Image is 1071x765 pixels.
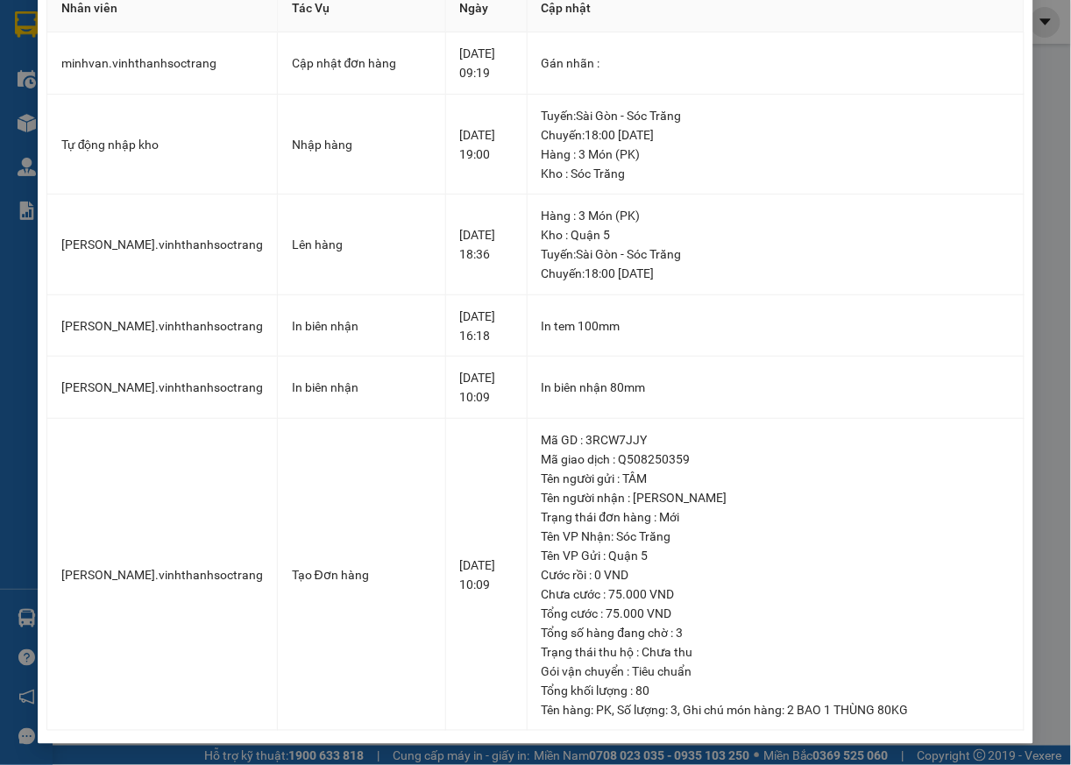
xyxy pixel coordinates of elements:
div: In tem 100mm [542,316,1011,336]
div: Tên VP Gửi : Quận 5 [542,546,1011,565]
div: In biên nhận [292,378,431,397]
div: Cước rồi : 0 VND [542,565,1011,584]
td: [PERSON_NAME].vinhthanhsoctrang [47,357,278,419]
div: Tổng cước : 75.000 VND [542,604,1011,623]
div: Trạng thái đơn hàng : Mới [542,507,1011,527]
div: Tạo Đơn hàng [292,565,431,584]
div: Cập nhật đơn hàng [292,53,431,73]
span: PK [597,703,613,717]
div: Tên người gửi : TÂM [542,469,1011,488]
div: [DATE] 10:09 [460,368,513,407]
div: Tên VP Nhận: Sóc Trăng [542,527,1011,546]
div: Tổng khối lượng : 80 [542,681,1011,700]
td: [PERSON_NAME].vinhthanhsoctrang [47,195,278,295]
div: [DATE] 19:00 [460,125,513,164]
div: Tuyến : Sài Gòn - Sóc Trăng Chuyến: 18:00 [DATE] [542,106,1011,145]
td: Tự động nhập kho [47,95,278,195]
div: Hàng : 3 Món (PK) [542,206,1011,225]
div: Mã GD : 3RCW7JJY [542,430,1011,450]
div: Kho : Sóc Trăng [542,164,1011,183]
div: Trạng thái thu hộ : Chưa thu [542,642,1011,662]
div: Tuyến : Sài Gòn - Sóc Trăng Chuyến: 18:00 [DATE] [542,244,1011,283]
td: [PERSON_NAME].vinhthanhsoctrang [47,295,278,358]
td: minhvan.vinhthanhsoctrang [47,32,278,95]
div: Gán nhãn : [542,53,1011,73]
div: Tên hàng: , Số lượng: , Ghi chú món hàng: [542,700,1011,719]
div: [DATE] 16:18 [460,307,513,345]
div: Chưa cước : 75.000 VND [542,584,1011,604]
div: [DATE] 09:19 [460,44,513,82]
div: Tổng số hàng đang chờ : 3 [542,623,1011,642]
div: [DATE] 18:36 [460,225,513,264]
div: Kho : Quận 5 [542,225,1011,244]
td: [PERSON_NAME].vinhthanhsoctrang [47,419,278,732]
div: Tên người nhận : [PERSON_NAME] [542,488,1011,507]
div: Mã giao dịch : Q508250359 [542,450,1011,469]
div: In biên nhận 80mm [542,378,1011,397]
div: Lên hàng [292,235,431,254]
div: Nhập hàng [292,135,431,154]
div: Hàng : 3 Món (PK) [542,145,1011,164]
div: Gói vận chuyển : Tiêu chuẩn [542,662,1011,681]
span: 3 [671,703,678,717]
div: [DATE] 10:09 [460,556,513,594]
span: 2 BAO 1 THÙNG 80KG [788,703,909,717]
div: In biên nhận [292,316,431,336]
